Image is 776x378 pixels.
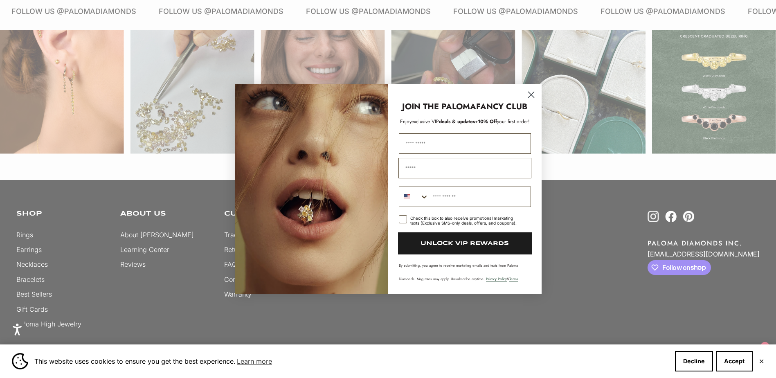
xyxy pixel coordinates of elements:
[399,133,531,154] input: First Name
[235,84,388,294] img: Loading...
[34,355,668,367] span: This website uses cookies to ensure you get the best experience.
[486,276,520,281] span: & .
[410,216,521,225] div: Check this box to also receive promotional marketing texts (Exclusive SMS-only deals, offers, and...
[716,351,753,371] button: Accept
[399,187,429,207] button: Search Countries
[759,359,764,364] button: Close
[524,88,538,102] button: Close dialog
[236,355,273,367] a: Learn more
[402,101,476,112] strong: JOIN THE PALOMA
[412,118,439,125] span: exclusive VIP
[400,118,412,125] span: Enjoy
[398,232,532,254] button: UNLOCK VIP REWARDS
[399,263,531,281] p: By submitting, you agree to receive marketing emails and texts from Paloma Diamonds. Msg rates ma...
[412,118,475,125] span: deals & updates
[404,193,410,200] img: United States
[675,351,713,371] button: Decline
[12,353,28,369] img: Cookie banner
[475,118,530,125] span: + your first order!
[486,276,507,281] a: Privacy Policy
[429,187,531,207] input: Phone Number
[476,101,527,112] strong: FANCY CLUB
[509,276,518,281] a: Terms
[478,118,497,125] span: 10% Off
[398,158,531,178] input: Email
